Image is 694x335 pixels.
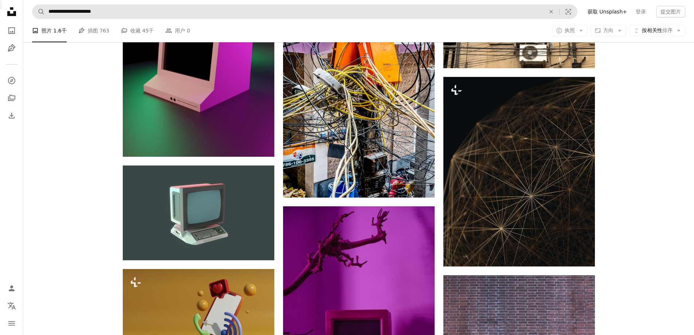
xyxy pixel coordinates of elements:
img: 一张球体的黑白照片 [443,77,595,266]
button: 搜索 Unsplash [32,5,45,19]
font: 收藏 [130,28,141,34]
font: 用户 [175,28,185,34]
a: 登录 / 注册 [4,281,19,296]
button: 方向 [591,25,626,36]
font: 763 [99,28,109,34]
font: 获取 Unsplash+ [588,9,627,15]
font: 登录 [636,9,646,15]
button: 执照 [552,25,588,36]
a: 用户 0 [165,19,190,42]
font: 排序 [662,27,673,33]
a: 插图 [4,41,19,55]
a: 一张球体的黑白照片 [443,168,595,175]
font: 45千 [142,28,154,34]
button: 按相关性排序 [629,25,685,36]
form: 在全站范围内查找视觉效果 [32,4,577,19]
button: 菜单 [4,316,19,331]
a: 获取 Unsplash+ [583,6,631,17]
a: 登录 [631,6,650,17]
a: 下载历史记录 [4,108,19,123]
a: 照片 [4,23,19,38]
a: 白色木制电视架上的灰色 CRT 电视 [283,317,435,323]
font: 方向 [603,27,613,33]
button: 语言 [4,299,19,313]
font: 提交图片 [660,9,681,15]
font: 0 [187,28,190,34]
a: 带键盘和鼠标的旧电脑 [123,209,274,216]
a: 放在桌子上的电脑显示器 [123,70,274,77]
font: 按相关性 [642,27,662,33]
a: 探索 [4,73,19,88]
font: 插图 [88,28,98,34]
a: 收藏 45千 [121,19,154,42]
a: 白天户外的电线杆 [283,81,435,87]
button: Visual search [560,5,577,19]
a: 收藏 [4,91,19,105]
a: 首页 — Unsplash [4,4,19,20]
font: 执照 [565,27,575,33]
img: 带键盘和鼠标的旧电脑 [123,165,274,260]
a: 插图 763 [78,19,109,42]
button: 清除 [543,5,559,19]
a: 带有剪贴板的手机 [123,307,274,314]
button: 提交图片 [656,6,685,17]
